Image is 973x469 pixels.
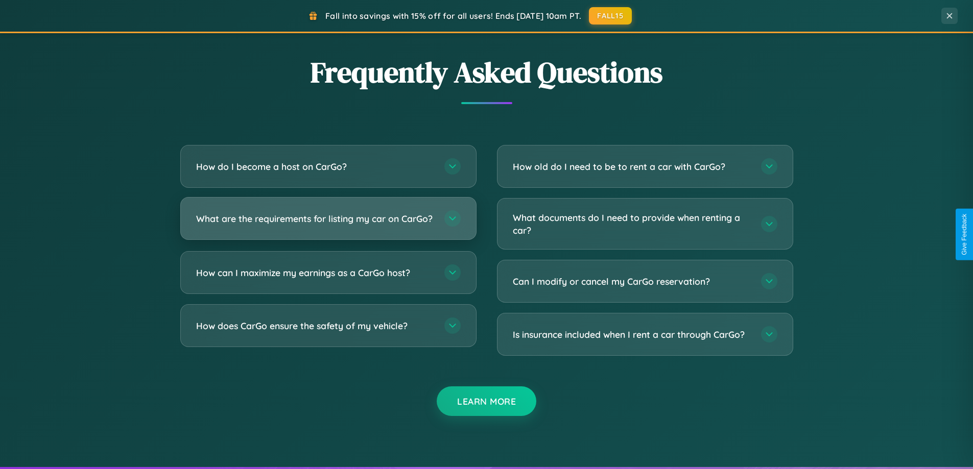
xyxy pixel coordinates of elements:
[196,160,434,173] h3: How do I become a host on CarGo?
[180,53,793,92] h2: Frequently Asked Questions
[196,212,434,225] h3: What are the requirements for listing my car on CarGo?
[196,319,434,332] h3: How does CarGo ensure the safety of my vehicle?
[961,214,968,255] div: Give Feedback
[589,7,632,24] button: FALL15
[513,328,751,341] h3: Is insurance included when I rent a car through CarGo?
[196,266,434,279] h3: How can I maximize my earnings as a CarGo host?
[513,160,751,173] h3: How old do I need to be to rent a car with CarGo?
[513,275,751,288] h3: Can I modify or cancel my CarGo reservation?
[437,386,536,416] button: Learn More
[513,211,751,236] h3: What documents do I need to provide when renting a car?
[325,11,581,21] span: Fall into savings with 15% off for all users! Ends [DATE] 10am PT.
